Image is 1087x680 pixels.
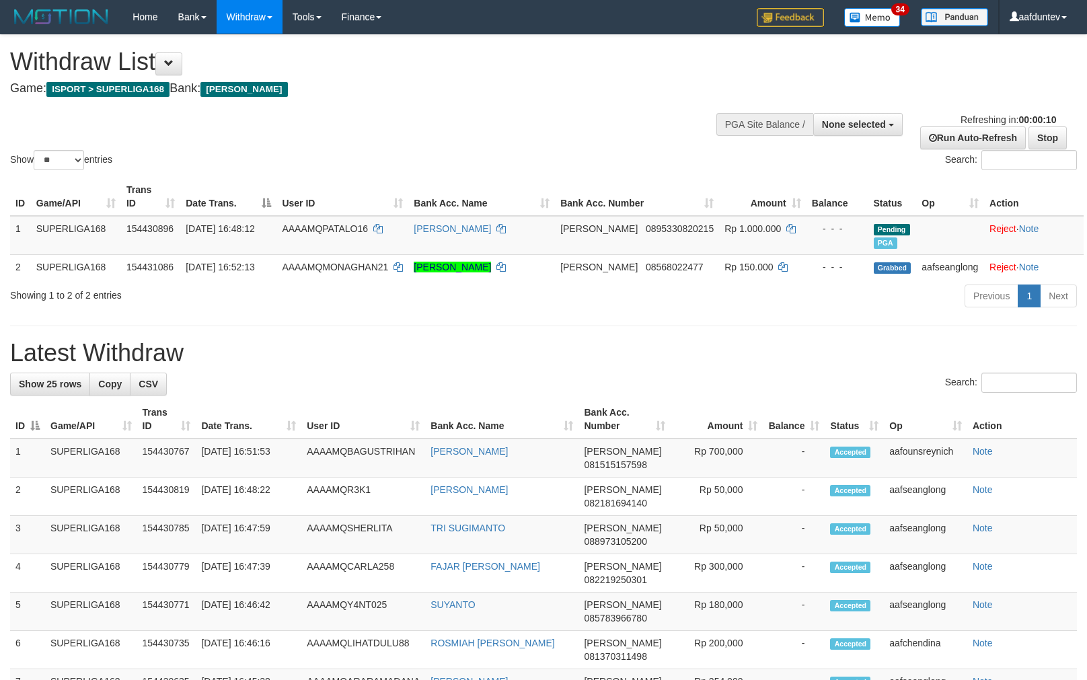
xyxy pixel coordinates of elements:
span: [PERSON_NAME] [560,262,638,272]
span: Accepted [830,523,870,535]
img: Feedback.jpg [757,8,824,27]
span: Show 25 rows [19,379,81,389]
td: SUPERLIGA168 [45,478,137,516]
span: [PERSON_NAME] [200,82,287,97]
span: [DATE] 16:48:12 [186,223,254,234]
a: Note [973,446,993,457]
td: 6 [10,631,45,669]
a: ROSMIAH [PERSON_NAME] [430,638,554,648]
span: [DATE] 16:52:13 [186,262,254,272]
a: FAJAR [PERSON_NAME] [430,561,540,572]
div: - - - [812,222,863,235]
th: Action [984,178,1084,216]
img: MOTION_logo.png [10,7,112,27]
td: AAAAMQBAGUSTRIHAN [301,439,425,478]
a: Note [1019,262,1039,272]
label: Search: [945,373,1077,393]
th: User ID: activate to sort column ascending [276,178,408,216]
td: [DATE] 16:51:53 [196,439,301,478]
td: - [763,554,825,593]
td: - [763,516,825,554]
th: Amount: activate to sort column ascending [671,400,763,439]
span: Accepted [830,638,870,650]
td: - [763,478,825,516]
button: None selected [813,113,903,136]
span: Copy 088973105200 to clipboard [584,536,646,547]
td: - [763,631,825,669]
a: [PERSON_NAME] [430,446,508,457]
td: 4 [10,554,45,593]
th: Status: activate to sort column ascending [825,400,884,439]
span: Copy 085783966780 to clipboard [584,613,646,624]
span: [PERSON_NAME] [584,523,661,533]
td: [DATE] 16:46:16 [196,631,301,669]
td: 154430771 [137,593,196,631]
strong: 00:00:10 [1018,114,1056,125]
a: CSV [130,373,167,395]
a: [PERSON_NAME] [430,484,508,495]
th: Trans ID: activate to sort column ascending [121,178,180,216]
th: Balance: activate to sort column ascending [763,400,825,439]
th: Date Trans.: activate to sort column descending [180,178,276,216]
td: - [763,593,825,631]
span: [PERSON_NAME] [584,446,661,457]
span: [PERSON_NAME] [584,561,661,572]
td: - [763,439,825,478]
select: Showentries [34,150,84,170]
td: 5 [10,593,45,631]
th: Bank Acc. Number: activate to sort column ascending [578,400,671,439]
input: Search: [981,150,1077,170]
td: SUPERLIGA168 [31,216,121,255]
td: aafseanglong [884,593,967,631]
td: 1 [10,216,31,255]
td: SUPERLIGA168 [45,439,137,478]
td: 154430735 [137,631,196,669]
span: ISPORT > SUPERLIGA168 [46,82,170,97]
span: Copy 081515157598 to clipboard [584,459,646,470]
span: Grabbed [874,262,911,274]
td: AAAAMQR3K1 [301,478,425,516]
td: 154430819 [137,478,196,516]
div: - - - [812,260,863,274]
td: 2 [10,478,45,516]
a: Note [973,561,993,572]
a: Reject [989,223,1016,234]
td: AAAAMQCARLA258 [301,554,425,593]
td: SUPERLIGA168 [31,254,121,279]
td: 154430785 [137,516,196,554]
span: Marked by aafounsreynich [874,237,897,249]
th: Op: activate to sort column ascending [916,178,984,216]
span: Refreshing in: [961,114,1056,125]
td: Rp 50,000 [671,516,763,554]
td: · [984,216,1084,255]
a: Note [973,599,993,610]
input: Search: [981,373,1077,393]
span: [PERSON_NAME] [584,638,661,648]
th: Game/API: activate to sort column ascending [45,400,137,439]
h4: Game: Bank: [10,82,711,96]
label: Search: [945,150,1077,170]
a: [PERSON_NAME] [414,223,491,234]
a: Copy [89,373,130,395]
th: Op: activate to sort column ascending [884,400,967,439]
td: Rp 50,000 [671,478,763,516]
span: None selected [822,119,886,130]
th: Date Trans.: activate to sort column ascending [196,400,301,439]
div: PGA Site Balance / [716,113,813,136]
td: 154430767 [137,439,196,478]
span: Copy 081370311498 to clipboard [584,651,646,662]
td: aafseanglong [884,478,967,516]
th: Status [868,178,917,216]
td: aafseanglong [916,254,984,279]
span: 154430896 [126,223,174,234]
span: Copy 082219250301 to clipboard [584,574,646,585]
td: AAAAMQLIHATDULU88 [301,631,425,669]
td: SUPERLIGA168 [45,631,137,669]
td: · [984,254,1084,279]
span: [PERSON_NAME] [584,599,661,610]
th: Amount: activate to sort column ascending [719,178,806,216]
span: AAAAMQPATALO16 [282,223,368,234]
span: Rp 150.000 [724,262,773,272]
a: Note [1019,223,1039,234]
span: CSV [139,379,158,389]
